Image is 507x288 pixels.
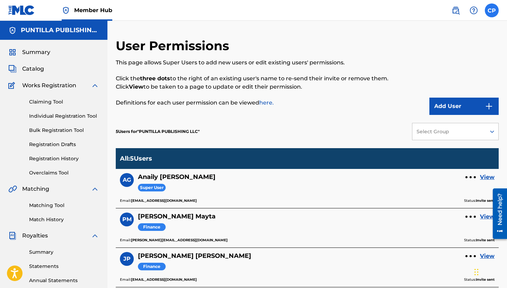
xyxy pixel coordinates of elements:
p: Email: [120,198,197,204]
span: AG [123,176,131,184]
a: View [480,252,495,260]
span: Finance [138,223,166,231]
img: search [452,6,460,15]
span: PUNTILLA PUBLISHING LLC [137,129,200,134]
img: MLC Logo [8,5,35,15]
a: View [480,173,495,181]
div: Help [467,3,481,17]
p: Click the to the right of an existing user's name to re-send their invite or remove them. Click t... [116,74,411,91]
h2: User Permissions [116,38,233,54]
p: Email: [120,277,197,283]
img: expand [91,232,99,240]
a: Summary [29,249,99,256]
div: Select Group [417,128,481,135]
p: Status: [464,198,495,204]
img: expand [91,185,99,193]
h5: Anaily Gonzalez [138,173,216,181]
span: 5 Users for [116,129,137,134]
span: Member Hub [74,6,112,14]
span: Catalog [22,65,44,73]
p: Status: [464,237,495,243]
b: Invite sent [476,198,495,203]
img: Catalog [8,65,17,73]
p: All : 5 Users [120,155,152,162]
p: Email: [120,237,228,243]
a: Matching Tool [29,202,99,209]
p: Definitions for each user permission can be viewed [116,99,411,107]
span: Summary [22,48,50,56]
a: Claiming Tool [29,98,99,106]
div: User Menu [485,3,499,17]
a: here. [259,99,274,106]
span: Matching [22,185,49,193]
img: Matching [8,185,17,193]
iframe: Resource Center [488,186,507,241]
img: Top Rightsholder [62,6,70,15]
a: Overclaims Tool [29,169,99,177]
strong: three dots [140,75,170,82]
a: Registration History [29,155,99,162]
b: Invite sent [476,238,495,242]
a: Individual Registration Tool [29,112,99,120]
span: JP [123,255,131,263]
a: Annual Statements [29,277,99,284]
a: Bulk Registration Tool [29,127,99,134]
div: Drag [474,262,479,282]
img: Works Registration [8,81,17,90]
img: 9d2ae6d4665cec9f34b9.svg [485,102,493,110]
iframe: Chat Widget [472,255,507,288]
span: Works Registration [22,81,76,90]
h5: PUNTILLA PUBLISHING LLC [21,26,99,34]
p: This page allows Super Users to add new users or edit existing users' permissions. [116,58,411,67]
b: [EMAIL_ADDRESS][DOMAIN_NAME] [131,277,197,282]
b: [PERSON_NAME][EMAIL_ADDRESS][DOMAIN_NAME] [131,238,228,242]
img: Accounts [8,26,17,35]
a: Statements [29,263,99,270]
p: Status: [464,277,495,283]
a: View [480,213,495,221]
span: Finance [138,263,166,271]
a: CatalogCatalog [8,65,44,73]
img: Summary [8,48,17,56]
span: PM [122,215,132,224]
img: Royalties [8,232,17,240]
a: SummarySummary [8,48,50,56]
h5: Patricia Mayta [138,213,216,220]
a: Match History [29,216,99,223]
h5: Josias Ponciano [138,252,251,260]
button: Add User [429,98,499,115]
b: [EMAIL_ADDRESS][DOMAIN_NAME] [131,198,197,203]
img: expand [91,81,99,90]
span: Royalties [22,232,48,240]
strong: View [129,83,143,90]
a: Registration Drafts [29,141,99,148]
span: Super User [138,184,166,192]
a: Public Search [449,3,463,17]
img: help [470,6,478,15]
